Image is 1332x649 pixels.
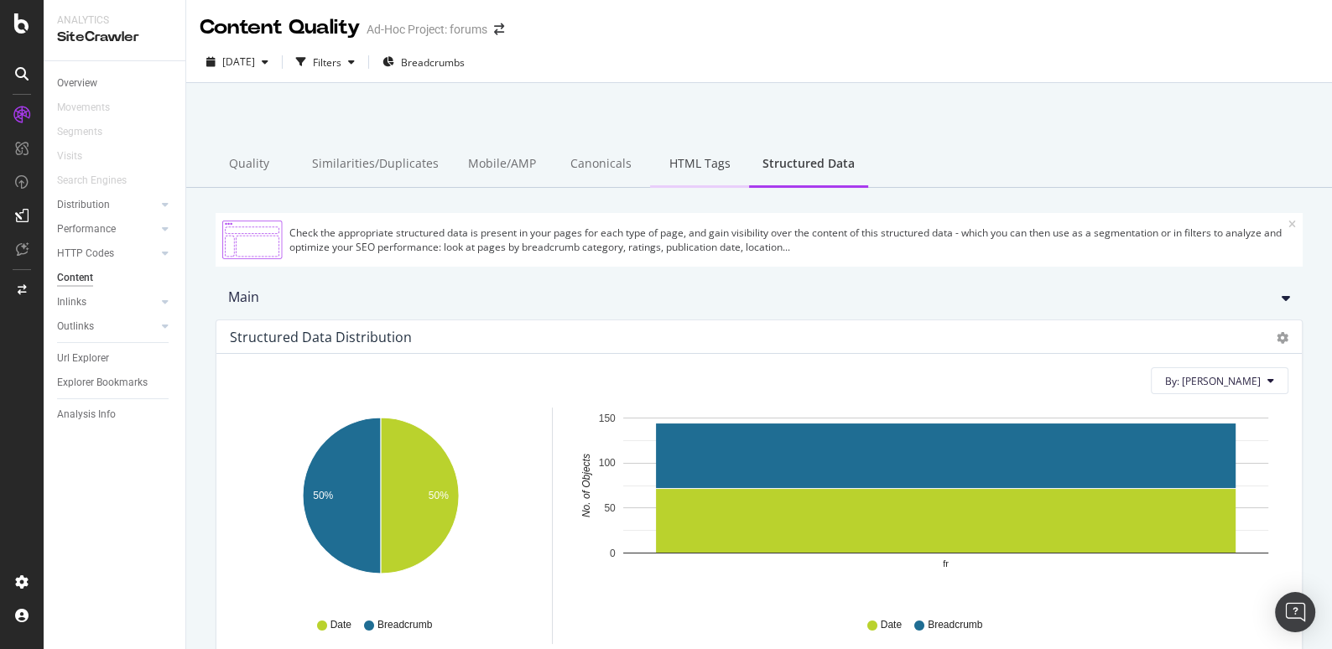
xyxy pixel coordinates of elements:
[452,142,551,188] div: Mobile/AMP
[57,293,157,311] a: Inlinks
[928,618,982,632] span: Breadcrumb
[57,269,174,287] a: Content
[57,245,114,262] div: HTTP Codes
[57,374,148,392] div: Explorer Bookmarks
[57,148,82,165] div: Visits
[57,172,143,190] a: Search Engines
[57,28,172,47] div: SiteCrawler
[330,618,351,632] span: Date
[57,13,172,28] div: Analytics
[57,318,157,335] a: Outlinks
[57,221,116,238] div: Performance
[376,49,471,75] button: Breadcrumbs
[200,13,360,42] div: Content Quality
[429,490,449,501] text: 50%
[881,618,902,632] span: Date
[599,457,616,469] text: 100
[610,548,616,559] text: 0
[57,318,94,335] div: Outlinks
[494,23,504,35] div: arrow-right-arrow-left
[57,99,127,117] a: Movements
[222,55,255,69] span: 2025 Sep. 18th
[234,408,528,602] svg: A chart.
[650,142,749,188] div: HTML Tags
[57,293,86,311] div: Inlinks
[604,502,616,514] text: 50
[551,142,650,188] div: Canonicals
[401,55,465,70] span: Breadcrumbs
[57,196,110,214] div: Distribution
[57,221,157,238] a: Performance
[377,618,432,632] span: Breadcrumb
[200,142,299,188] div: Quality
[57,374,174,392] a: Explorer Bookmarks
[57,245,157,262] a: HTTP Codes
[313,55,341,70] div: Filters
[57,406,116,423] div: Analysis Info
[57,269,93,287] div: Content
[57,172,127,190] div: Search Engines
[289,49,362,75] button: Filters
[57,75,174,92] a: Overview
[222,220,283,260] img: Structured Data
[57,350,174,367] a: Url Explorer
[57,99,110,117] div: Movements
[228,288,259,307] div: Main
[313,490,333,501] text: 50%
[57,350,109,367] div: Url Explorer
[1275,592,1315,632] div: Open Intercom Messenger
[57,123,119,141] a: Segments
[57,406,174,423] a: Analysis Info
[599,413,616,424] text: 150
[1277,332,1288,344] div: gear
[57,148,99,165] a: Visits
[943,558,949,569] text: fr
[573,408,1289,602] svg: A chart.
[367,21,487,38] div: Ad-Hoc Project: forums
[580,454,592,517] text: No. of Objects
[57,196,157,214] a: Distribution
[57,123,102,141] div: Segments
[299,142,452,188] div: Similarities/Duplicates
[230,329,412,345] div: Structured Data Distribution
[749,142,868,188] div: Structured Data
[200,49,275,75] button: [DATE]
[57,75,97,92] div: Overview
[1165,374,1261,388] span: By: Lang
[289,226,1288,254] div: Check the appropriate structured data is present in your pages for each type of page, and gain vi...
[1151,367,1288,394] button: By: [PERSON_NAME]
